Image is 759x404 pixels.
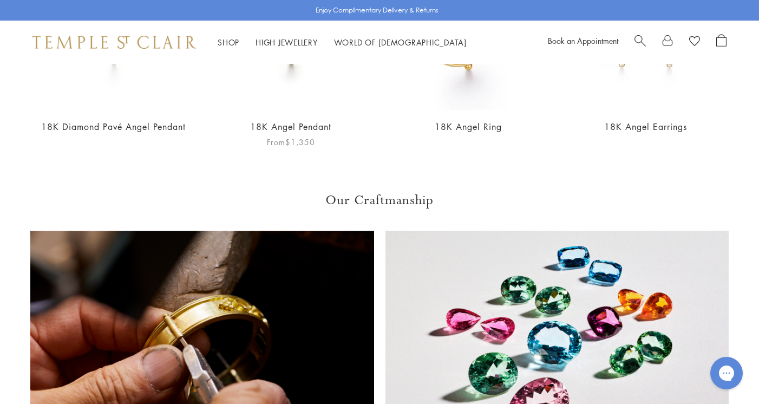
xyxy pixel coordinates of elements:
a: World of [DEMOGRAPHIC_DATA]World of [DEMOGRAPHIC_DATA] [334,37,467,48]
a: 18K Angel Pendant [250,121,331,133]
a: Open Shopping Bag [716,34,727,50]
a: 18K Diamond Pavé Angel Pendant [41,121,186,133]
span: $1,350 [285,136,315,147]
a: 18K Angel Ring [435,121,502,133]
iframe: Gorgias live chat messenger [705,353,748,393]
a: View Wishlist [689,34,700,50]
h3: Our Craftmanship [30,192,729,209]
a: High JewelleryHigh Jewellery [256,37,318,48]
p: Enjoy Complimentary Delivery & Returns [316,5,439,16]
img: Temple St. Clair [32,36,196,49]
a: Book an Appointment [548,35,618,46]
a: ShopShop [218,37,239,48]
a: Search [634,34,646,50]
a: 18K Angel Earrings [604,121,687,133]
nav: Main navigation [218,36,467,49]
span: From [267,136,315,148]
